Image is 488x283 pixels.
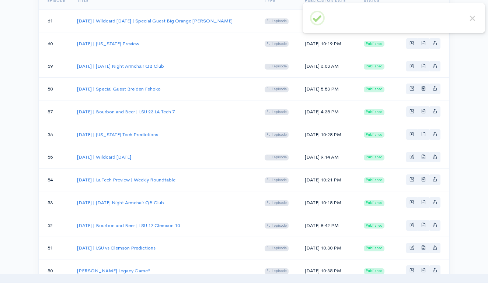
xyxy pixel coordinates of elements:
span: Episode transcription [421,40,426,45]
a: [DATE] | Wildcard [DATE] | Special Guest Big Orange [PERSON_NAME] [77,18,233,24]
span: Published [364,41,384,47]
span: Full episode [265,268,289,274]
span: Published [364,245,384,251]
td: [DATE] 10:30 PM [299,237,358,259]
div: Basic example [406,265,440,276]
td: 55 [39,146,71,169]
span: Edit episode [409,86,414,91]
span: Published [364,177,384,183]
span: Edit episode [409,109,414,113]
span: Edit episode [409,222,414,227]
span: Published [364,200,384,206]
span: Episode transcription [421,245,426,250]
a: Share episode [429,61,440,72]
td: [DATE] 12:49 PM [299,10,358,32]
td: 61 [39,10,71,32]
div: Basic example [406,106,440,117]
td: [DATE] 5:53 PM [299,78,358,100]
td: [DATE] 4:38 PM [299,100,358,123]
td: [DATE] 10:35 PM [299,259,358,282]
span: Episode transcription [421,154,426,159]
div: Basic example [406,84,440,94]
td: [DATE] 9:14 AM [299,146,358,169]
td: 53 [39,191,71,214]
span: Edit episode [409,177,414,181]
a: Share episode [429,129,440,140]
span: Published [364,64,384,70]
a: [DATE] | [US_STATE] Tech Predictions [77,131,158,138]
td: 56 [39,123,71,146]
span: Edit episode [409,154,414,159]
a: Share episode [429,38,440,49]
a: Share episode [429,243,440,254]
span: Edit episode [409,131,414,136]
div: Basic example [406,129,440,140]
span: Episode transcription [421,63,426,68]
span: Edit episode [409,199,414,204]
a: [DATE] | [DATE] Night Armchair QB Club [77,199,164,206]
span: Full episode [265,155,289,160]
a: Share episode [429,265,440,276]
span: Episode transcription [421,177,426,181]
div: Basic example [406,243,440,254]
a: [DATE] | Wildcard [DATE] [77,154,131,160]
span: Edit episode [409,268,414,272]
span: Full episode [265,64,289,70]
span: Published [364,268,384,274]
td: [DATE] 10:18 PM [299,191,358,214]
td: [DATE] 6:03 AM [299,55,358,78]
span: Edit episode [409,63,414,68]
a: [DATE] | LSU vs Clemson Predictions [77,245,156,251]
td: 59 [39,55,71,78]
div: Basic example [406,174,440,185]
a: [DATE] | Bourbon and Beer | LSU 23 LA Tech 7 [77,109,175,115]
span: Published [364,86,384,92]
span: Edit episode [409,245,414,250]
span: Published [364,132,384,138]
a: Share episode [429,84,440,94]
span: Full episode [265,86,289,92]
div: Basic example [406,220,440,231]
a: [DATE] | [DATE] Night Armchair QB Club [77,63,164,69]
a: [DATE] | La Tech Preview | Weekly Roundtable [77,177,175,183]
a: Share episode [429,174,440,185]
td: 58 [39,78,71,100]
span: Episode transcription [421,199,426,204]
span: Full episode [265,177,289,183]
td: 50 [39,259,71,282]
td: 52 [39,214,71,237]
div: Basic example [406,38,440,49]
span: Full episode [265,41,289,47]
td: [DATE] 10:28 PM [299,123,358,146]
span: Episode transcription [421,268,426,272]
span: Full episode [265,132,289,138]
span: Edit episode [409,40,414,45]
a: Share episode [429,106,440,117]
td: 51 [39,237,71,259]
div: Basic example [406,197,440,208]
a: [DATE] | Special Guest Breiden Fehoko [77,86,161,92]
span: Episode transcription [421,86,426,91]
td: 57 [39,100,71,123]
a: Share episode [429,152,440,163]
button: Close this dialog [468,14,477,23]
td: 54 [39,169,71,191]
span: Full episode [265,245,289,251]
span: Full episode [265,223,289,229]
span: Full episode [265,109,289,115]
a: Share episode [429,197,440,208]
a: [PERSON_NAME] Legacy Game? [77,268,150,274]
div: Basic example [406,152,440,163]
span: Episode transcription [421,222,426,227]
span: Published [364,155,384,160]
td: 60 [39,32,71,55]
a: Share episode [429,220,440,231]
span: Episode transcription [421,131,426,136]
span: Published [364,109,384,115]
td: [DATE] 8:42 PM [299,214,358,237]
span: Full episode [265,18,289,24]
span: Published [364,223,384,229]
span: Episode transcription [421,109,426,113]
td: [DATE] 10:19 PM [299,32,358,55]
div: Basic example [406,61,440,72]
